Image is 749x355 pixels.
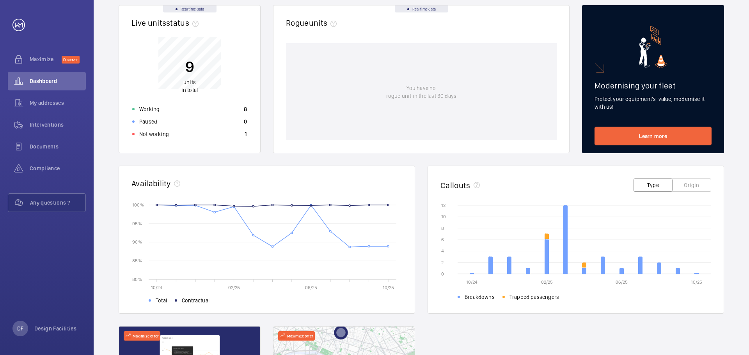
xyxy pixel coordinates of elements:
p: in total [181,78,198,94]
text: 95 % [132,221,142,226]
span: Discover [62,56,80,64]
span: status [166,18,202,28]
span: Total [156,297,167,304]
text: 2 [441,260,444,265]
text: 12 [441,203,445,208]
text: 100 % [132,202,144,207]
h2: Rogue [286,18,340,28]
span: Compliance [30,164,86,172]
text: 80 % [132,276,142,282]
button: Origin [672,178,711,192]
h2: Callouts [440,180,470,190]
text: 10/24 [466,279,477,285]
text: 8 [441,226,444,231]
span: Trapped passengers [509,293,559,301]
text: 6 [441,237,444,242]
span: units [309,18,340,28]
span: Maximize [30,55,62,63]
span: Breakdowns [465,293,495,301]
text: 10/25 [383,285,394,290]
span: Dashboard [30,77,86,85]
a: Learn more [595,127,712,145]
div: Real time data [163,5,217,12]
button: Type [634,178,673,192]
span: My addresses [30,99,86,107]
span: Documents [30,143,86,150]
text: 90 % [132,239,142,245]
div: Real time data [395,5,448,12]
span: Any questions ? [30,199,85,207]
h2: Modernising your fleet [595,81,712,90]
span: Contractual [182,297,209,304]
p: Paused [139,118,157,125]
span: units [183,79,196,85]
text: 02/25 [541,279,553,285]
span: Interventions [30,121,86,129]
p: Design Facilities [34,325,76,332]
text: 06/25 [305,285,317,290]
h2: Availability [131,178,171,188]
h2: Live units [131,18,202,28]
p: 9 [181,57,198,76]
p: Protect your equipment's value, modernise it with us! [595,95,712,111]
text: 06/25 [616,279,628,285]
div: Maximize offer [124,331,160,341]
text: 10/24 [151,285,162,290]
text: 4 [441,248,444,254]
img: marketing-card.svg [639,26,667,68]
p: 1 [245,130,247,138]
p: You have no rogue unit in the last 30 days [386,84,456,100]
text: 10 [441,214,446,219]
p: Working [139,105,160,113]
p: DF [17,325,23,332]
div: Maximize offer [278,331,315,341]
text: 02/25 [228,285,240,290]
p: 8 [244,105,247,113]
text: 10/25 [691,279,702,285]
text: 0 [441,271,444,277]
p: 0 [244,118,247,125]
p: Not working [139,130,169,138]
text: 85 % [132,258,142,263]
